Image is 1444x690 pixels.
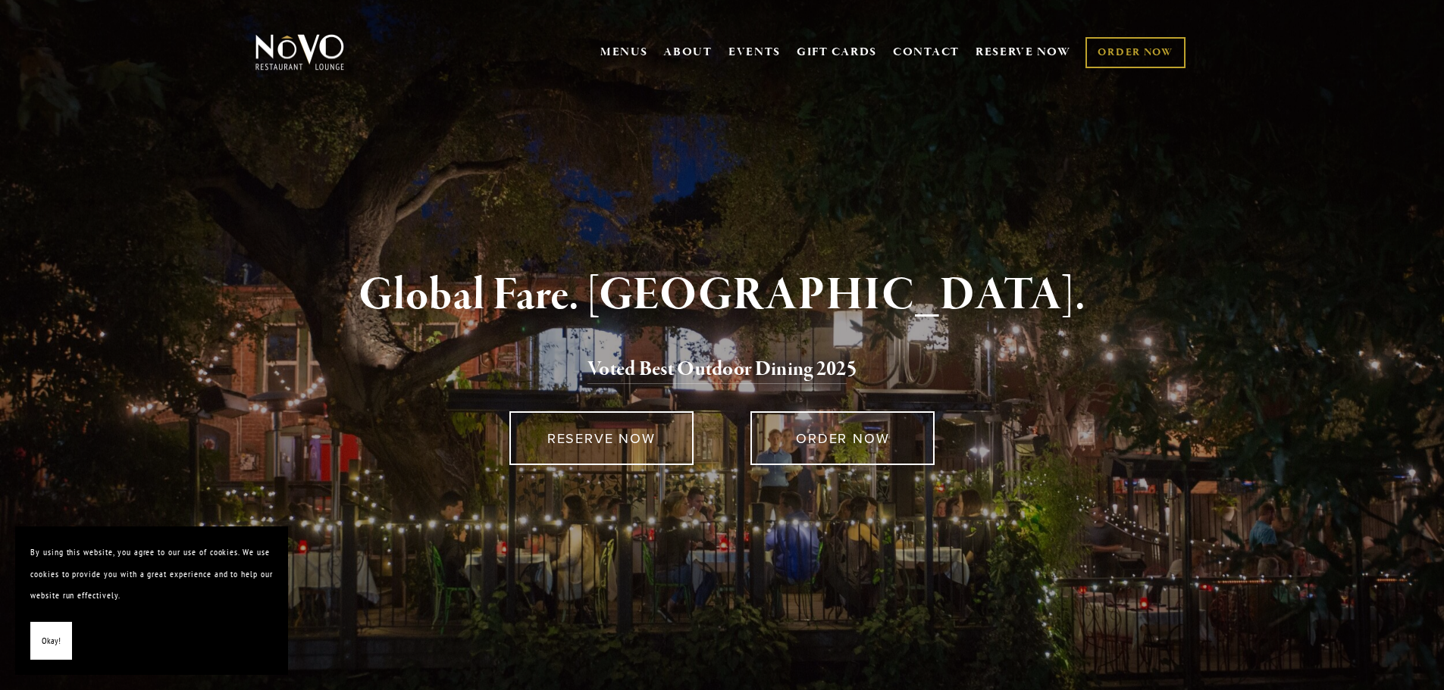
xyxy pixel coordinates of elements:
[30,542,273,607] p: By using this website, you agree to our use of cookies. We use cookies to provide you with a grea...
[976,38,1071,67] a: RESERVE NOW
[280,354,1164,386] h2: 5
[30,622,72,660] button: Okay!
[728,45,781,60] a: EVENTS
[42,630,61,652] span: Okay!
[15,526,288,675] section: Cookie banner
[750,411,935,465] a: ORDER NOW
[600,45,648,60] a: MENUS
[509,411,694,465] a: RESERVE NOW
[1085,37,1185,68] a: ORDER NOW
[252,33,347,71] img: Novo Restaurant &amp; Lounge
[359,267,1085,324] strong: Global Fare. [GEOGRAPHIC_DATA].
[797,38,877,67] a: GIFT CARDS
[587,356,847,385] a: Voted Best Outdoor Dining 202
[663,45,713,60] a: ABOUT
[893,38,960,67] a: CONTACT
